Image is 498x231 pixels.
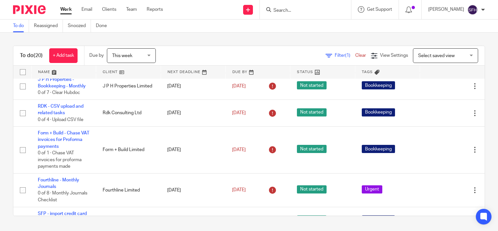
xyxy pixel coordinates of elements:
a: To do [13,20,29,32]
a: Clients [102,6,116,13]
span: Bookkeeping [362,108,395,116]
span: [DATE] [232,188,246,192]
span: Not started [297,81,327,89]
span: 0 of 1 · Chase VAT invoices for proforma payments made [38,151,81,169]
span: Not started [297,145,327,153]
span: 0 of 4 · Upload CSV file [38,117,83,122]
a: SFP - import credit card csv [38,211,87,223]
span: 0 of 7 · Clear Hubdoc [38,91,80,95]
span: Not started [297,215,327,223]
a: RDK - CSV upload and related tasks [38,104,83,115]
a: + Add task [49,48,78,63]
span: Tags [362,70,373,74]
img: svg%3E [467,5,478,15]
span: 0 of 8 · Monthly Journals Checklist [38,191,87,203]
span: Urgent [362,185,382,193]
a: Clear [355,53,366,58]
span: Bookkeeping [362,145,395,153]
td: J P H Properties Limited [96,73,161,100]
a: Work [60,6,72,13]
span: Not started [297,108,327,116]
img: Pixie [13,5,46,14]
td: [DATE] [161,127,226,174]
a: Email [81,6,92,13]
a: Done [96,20,112,32]
a: Form + Build - Chase VAT invoices for Proforma payments [38,131,89,149]
a: Team [126,6,137,13]
span: Not started [297,185,327,193]
span: Bookkeeping [362,81,395,89]
td: [DATE] [161,173,226,207]
span: Bookkeeping [362,215,395,223]
p: Due by [89,52,104,59]
span: Filter [335,53,355,58]
td: Rdk Consulting Ltd [96,100,161,126]
p: [PERSON_NAME] [428,6,464,13]
td: Fourthline Limited [96,173,161,207]
td: [DATE] [161,73,226,100]
span: This week [112,54,132,58]
span: (20) [34,53,43,58]
span: [DATE] [232,111,246,115]
a: Fourthline - Monthly Journals [38,178,79,189]
h1: To do [20,52,43,59]
span: [DATE] [232,84,246,88]
span: Get Support [367,7,392,12]
a: Reassigned [34,20,63,32]
td: [DATE] [161,100,226,126]
td: Form + Build Limited [96,127,161,174]
input: Search [273,8,331,14]
span: View Settings [380,53,408,58]
span: (1) [345,53,350,58]
a: Reports [147,6,163,13]
span: Select saved view [418,54,455,58]
span: [DATE] [232,147,246,152]
a: Snoozed [68,20,91,32]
